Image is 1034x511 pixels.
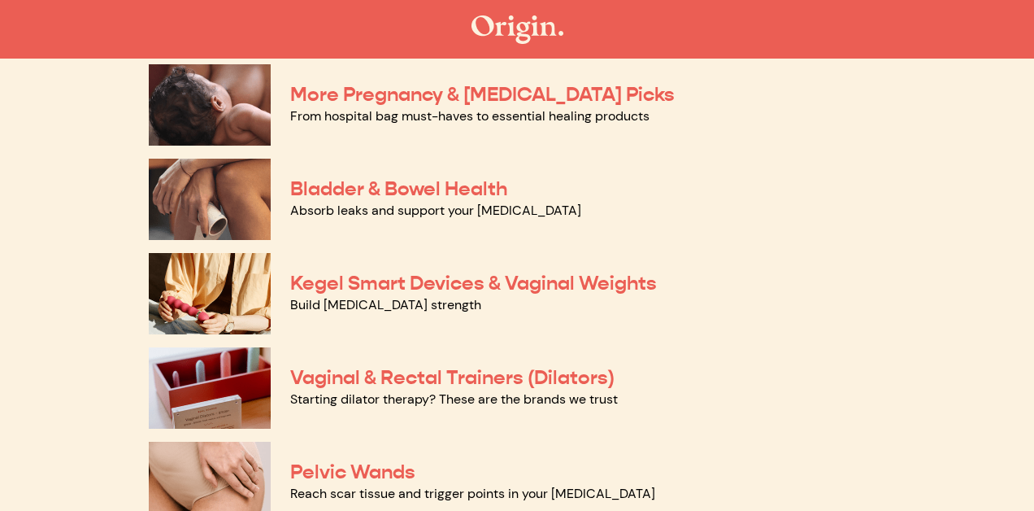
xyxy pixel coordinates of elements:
a: Build [MEDICAL_DATA] strength [290,296,481,313]
a: More Pregnancy & [MEDICAL_DATA] Picks [290,82,675,107]
img: Vaginal & Rectal Trainers (Dilators) [149,347,271,429]
a: Starting dilator therapy? These are the brands we trust [290,391,618,408]
img: Bladder & Bowel Health [149,159,271,240]
a: Absorb leaks and support your [MEDICAL_DATA] [290,202,581,219]
img: The Origin Shop [471,15,563,44]
a: Vaginal & Rectal Trainers (Dilators) [290,365,615,390]
img: More Pregnancy & Postpartum Picks [149,64,271,146]
img: Kegel Smart Devices & Vaginal Weights [149,253,271,334]
a: Reach scar tissue and trigger points in your [MEDICAL_DATA] [290,485,655,502]
a: Kegel Smart Devices & Vaginal Weights [290,271,657,295]
a: Bladder & Bowel Health [290,177,507,201]
a: From hospital bag must-haves to essential healing products [290,107,650,124]
a: Pelvic Wands [290,460,415,484]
